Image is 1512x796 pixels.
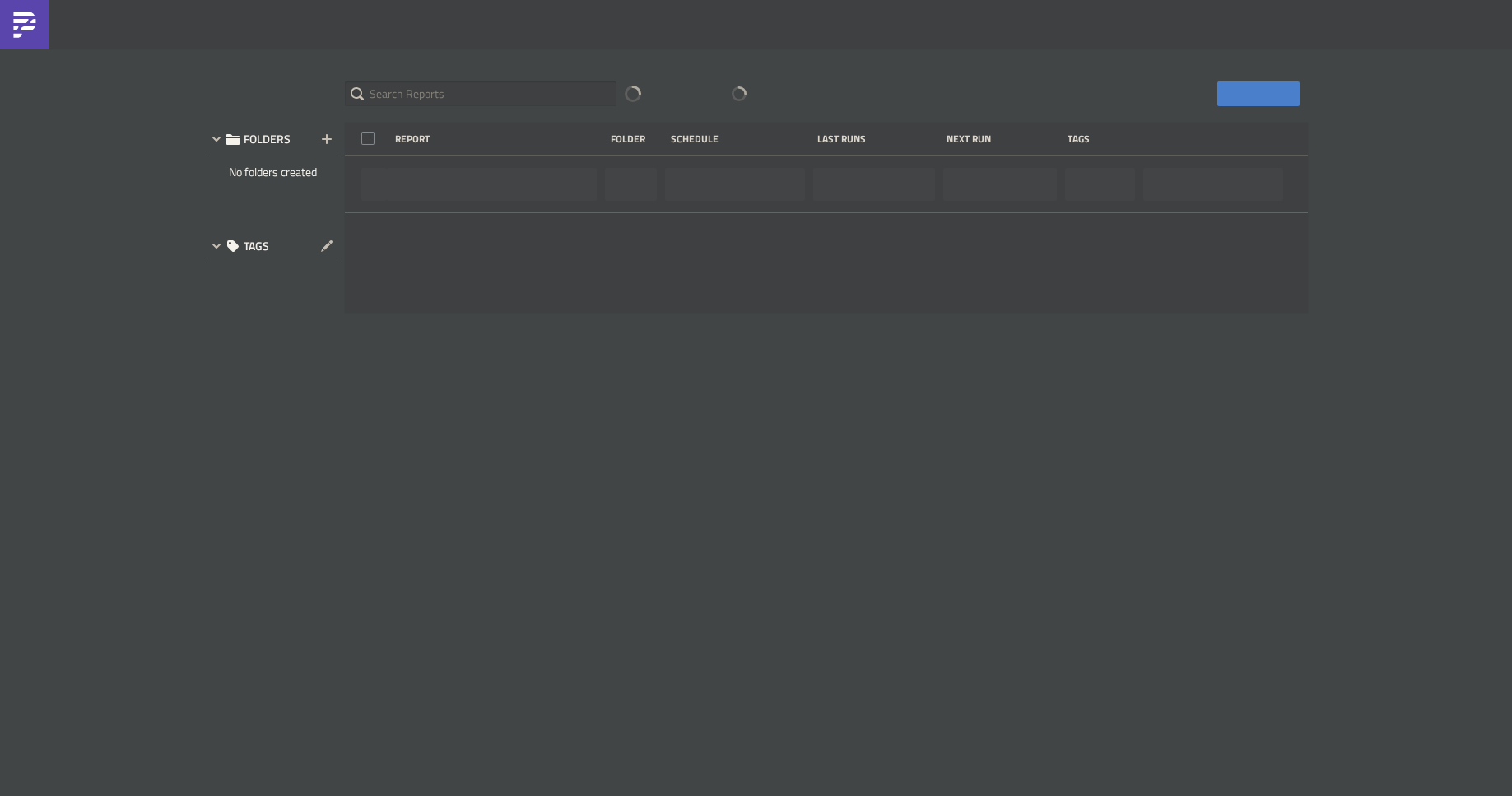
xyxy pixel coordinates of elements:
div: Folder [611,133,663,145]
div: Next Run [947,133,1059,145]
div: Report [395,133,602,145]
div: Last Runs [817,133,938,145]
span: TAGS [244,239,269,254]
div: Schedule [671,133,809,145]
div: Tags [1068,133,1137,145]
div: No folders created [205,156,341,188]
span: FOLDERS [244,132,291,147]
input: Search Reports [345,81,616,106]
img: PushMetrics [12,12,38,38]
